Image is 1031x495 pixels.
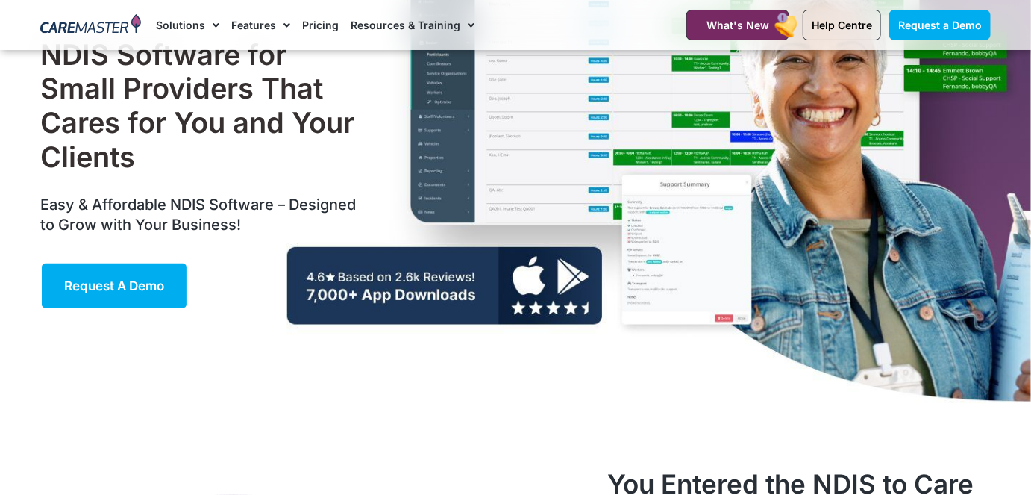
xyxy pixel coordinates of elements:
img: CareMaster Logo [40,14,141,37]
span: Easy & Affordable NDIS Software – Designed to Grow with Your Business! [40,196,356,234]
a: Request a Demo [40,262,188,310]
a: What's New [686,10,789,40]
h1: NDIS Software for Small Providers That Cares for You and Your Clients [40,38,363,174]
span: Help Centre [812,19,872,31]
a: Request a Demo [889,10,991,40]
span: Request a Demo [64,278,164,293]
span: Request a Demo [898,19,982,31]
span: What's New [706,19,769,31]
a: Help Centre [803,10,881,40]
